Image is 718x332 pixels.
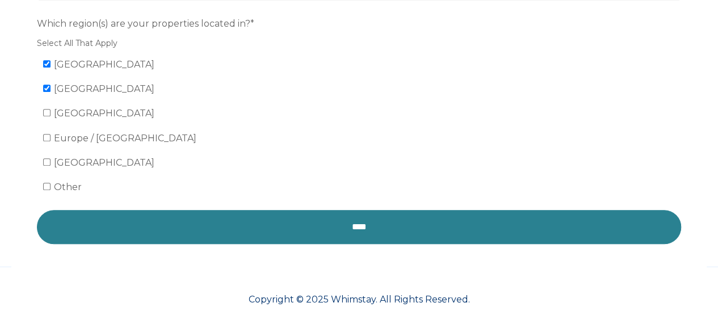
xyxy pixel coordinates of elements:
span: [GEOGRAPHIC_DATA] [54,157,154,168]
legend: Select All That Apply [37,37,681,49]
input: [GEOGRAPHIC_DATA] [43,109,51,116]
input: [GEOGRAPHIC_DATA] [43,85,51,92]
input: [GEOGRAPHIC_DATA] [43,158,51,166]
span: [GEOGRAPHIC_DATA] [54,108,154,119]
input: [GEOGRAPHIC_DATA] [43,60,51,68]
span: Which region(s) are your properties located in?* [37,15,254,32]
span: Other [54,182,82,192]
input: Other [43,183,51,190]
input: Europe / [GEOGRAPHIC_DATA] [43,134,51,141]
span: Europe / [GEOGRAPHIC_DATA] [54,133,196,144]
span: [GEOGRAPHIC_DATA] [54,83,154,94]
span: [GEOGRAPHIC_DATA] [54,59,154,70]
